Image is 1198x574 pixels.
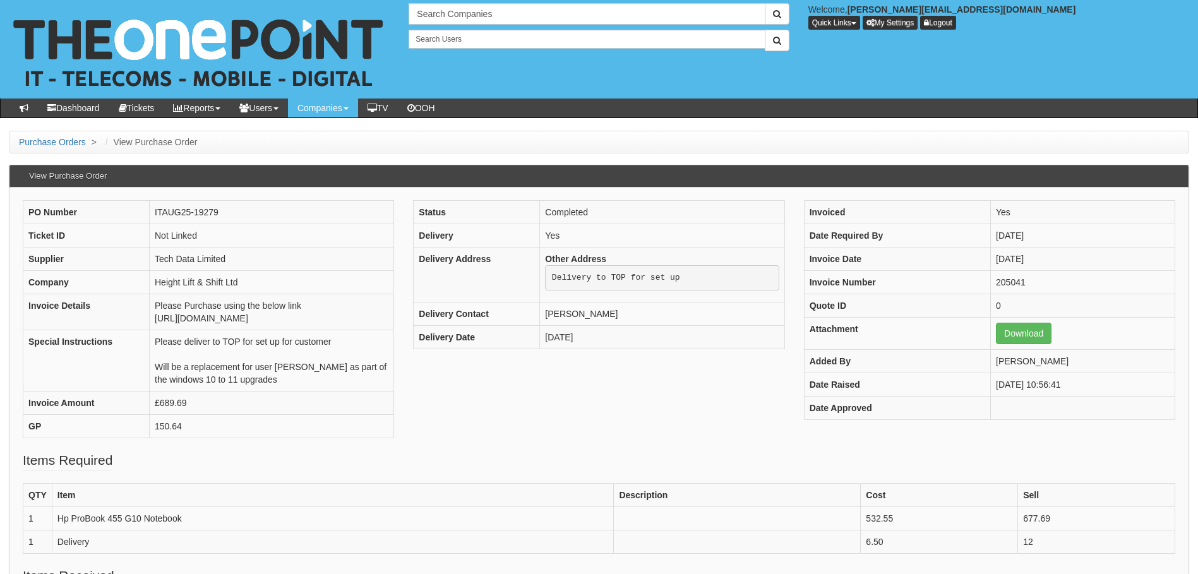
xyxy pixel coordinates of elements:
td: Not Linked [150,224,394,248]
th: Delivery Date [414,325,540,349]
th: Delivery [414,224,540,248]
th: Invoice Date [804,248,990,271]
td: 12 [1018,530,1175,554]
a: TV [358,99,398,117]
td: 532.55 [861,507,1018,530]
td: Please deliver to TOP for set up for customer Will be a replacement for user [PERSON_NAME] as par... [150,330,394,392]
td: [PERSON_NAME] [991,350,1175,373]
th: Attachment [804,318,990,350]
th: Invoiced [804,201,990,224]
td: 1 [23,507,52,530]
a: My Settings [863,16,918,30]
th: Invoice Details [23,294,150,330]
td: £689.69 [150,392,394,415]
td: 150.64 [150,415,394,438]
td: Yes [540,224,784,248]
a: Dashboard [38,99,109,117]
td: Completed [540,201,784,224]
a: Logout [920,16,956,30]
a: Tickets [109,99,164,117]
th: Invoice Number [804,271,990,294]
a: Users [230,99,288,117]
th: GP [23,415,150,438]
button: Quick Links [808,16,860,30]
a: OOH [398,99,445,117]
th: Company [23,271,150,294]
h3: View Purchase Order [23,165,113,187]
pre: Delivery to TOP for set up [545,265,779,290]
th: Description [614,484,861,507]
td: ITAUG25-19279 [150,201,394,224]
td: [PERSON_NAME] [540,302,784,325]
b: [PERSON_NAME][EMAIL_ADDRESS][DOMAIN_NAME] [848,4,1076,15]
th: Delivery Contact [414,302,540,325]
th: Date Approved [804,397,990,420]
a: Purchase Orders [19,137,86,147]
th: Cost [861,484,1018,507]
input: Search Users [409,30,765,49]
td: Tech Data Limited [150,248,394,271]
li: View Purchase Order [102,136,198,148]
th: Invoice Amount [23,392,150,415]
th: Quote ID [804,294,990,318]
th: Sell [1018,484,1175,507]
th: QTY [23,484,52,507]
td: 6.50 [861,530,1018,554]
b: Other Address [545,254,606,264]
td: 1 [23,530,52,554]
legend: Items Required [23,451,112,470]
span: > [88,137,100,147]
th: Supplier [23,248,150,271]
td: [DATE] [540,325,784,349]
td: 0 [991,294,1175,318]
td: Please Purchase using the below link [URL][DOMAIN_NAME] [150,294,394,330]
th: Status [414,201,540,224]
div: Welcome, [799,3,1198,30]
th: PO Number [23,201,150,224]
td: Delivery [52,530,614,554]
td: Hp ProBook 455 G10 Notebook [52,507,614,530]
th: Date Raised [804,373,990,397]
th: Ticket ID [23,224,150,248]
td: [DATE] [991,224,1175,248]
a: Companies [288,99,358,117]
td: Height Lift & Shift Ltd [150,271,394,294]
a: Download [996,323,1051,344]
th: Special Instructions [23,330,150,392]
th: Item [52,484,614,507]
td: 677.69 [1018,507,1175,530]
th: Added By [804,350,990,373]
td: [DATE] [991,248,1175,271]
th: Date Required By [804,224,990,248]
input: Search Companies [409,3,765,25]
a: Reports [164,99,230,117]
td: Yes [991,201,1175,224]
th: Delivery Address [414,248,540,302]
td: 205041 [991,271,1175,294]
td: [DATE] 10:56:41 [991,373,1175,397]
